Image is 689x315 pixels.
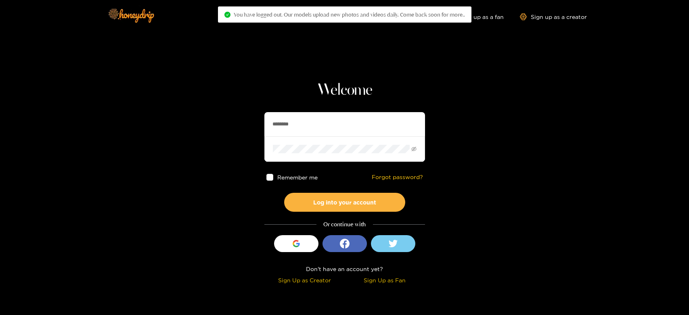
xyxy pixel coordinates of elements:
a: Forgot password? [372,174,423,181]
a: Sign up as a fan [448,13,504,20]
span: Remember me [277,174,317,180]
div: Don't have an account yet? [264,264,425,273]
h1: Welcome [264,81,425,100]
div: Or continue with [264,220,425,229]
a: Sign up as a creator [520,13,587,20]
div: Sign Up as Fan [347,275,423,285]
span: You have logged out. Our models upload new photos and videos daily. Come back soon for more.. [234,11,465,18]
div: Sign Up as Creator [266,275,343,285]
span: check-circle [224,12,230,18]
button: Log into your account [284,193,405,212]
span: eye-invisible [411,146,417,152]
